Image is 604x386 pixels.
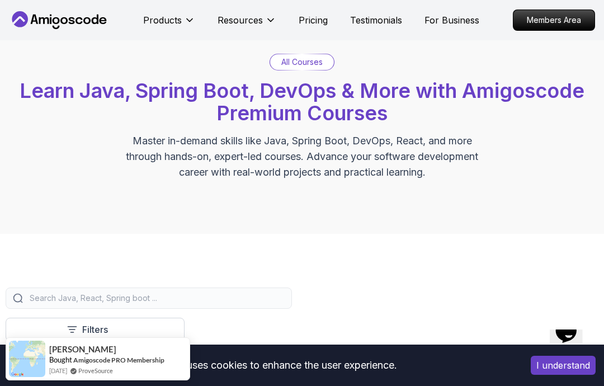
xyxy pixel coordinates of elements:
[531,356,596,375] button: Accept cookies
[49,366,67,375] span: [DATE]
[218,13,276,36] button: Resources
[218,13,263,27] p: Resources
[545,329,595,377] iframe: chat widget
[49,355,72,364] span: Bought
[114,133,490,180] p: Master in-demand skills like Java, Spring Boot, DevOps, React, and more through hands-on, expert-...
[513,10,595,31] a: Members Area
[143,13,182,27] p: Products
[6,318,185,341] button: Filters
[143,13,195,36] button: Products
[27,293,285,304] input: Search Java, React, Spring boot ...
[424,13,479,27] a: For Business
[49,345,116,354] span: [PERSON_NAME]
[281,57,323,68] p: All Courses
[350,13,402,27] a: Testimonials
[73,356,164,364] a: Amigoscode PRO Membership
[82,323,108,336] p: Filters
[299,13,328,27] a: Pricing
[78,366,113,375] a: ProveSource
[9,341,45,377] img: provesource social proof notification image
[513,10,594,30] p: Members Area
[20,78,584,125] span: Learn Java, Spring Boot, DevOps & More with Amigoscode Premium Courses
[8,353,514,378] div: This website uses cookies to enhance the user experience.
